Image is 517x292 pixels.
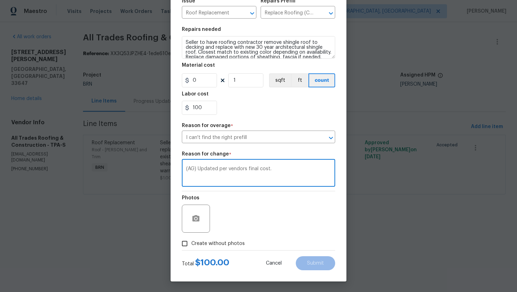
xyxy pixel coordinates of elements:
[182,36,335,59] textarea: Seller to have roofing contractor remove shingle roof to decking and replace with new 30 year arc...
[247,8,257,18] button: Open
[182,132,315,143] input: Select a reason for overage
[186,166,331,181] textarea: (AG) Updated per vendors final cost.
[182,92,209,97] h5: Labor cost
[266,261,282,266] span: Cancel
[291,73,308,87] button: ft
[307,261,324,266] span: Submit
[182,152,229,157] h5: Reason for change
[269,73,291,87] button: sqft
[182,27,221,32] h5: Repairs needed
[182,123,231,128] h5: Reason for overage
[182,63,215,68] h5: Material cost
[191,240,245,247] span: Create without photos
[326,133,336,143] button: Open
[326,8,336,18] button: Open
[255,256,293,270] button: Cancel
[182,259,229,267] div: Total
[308,73,335,87] button: count
[195,258,229,267] span: $ 100.00
[296,256,335,270] button: Submit
[182,195,199,200] h5: Photos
